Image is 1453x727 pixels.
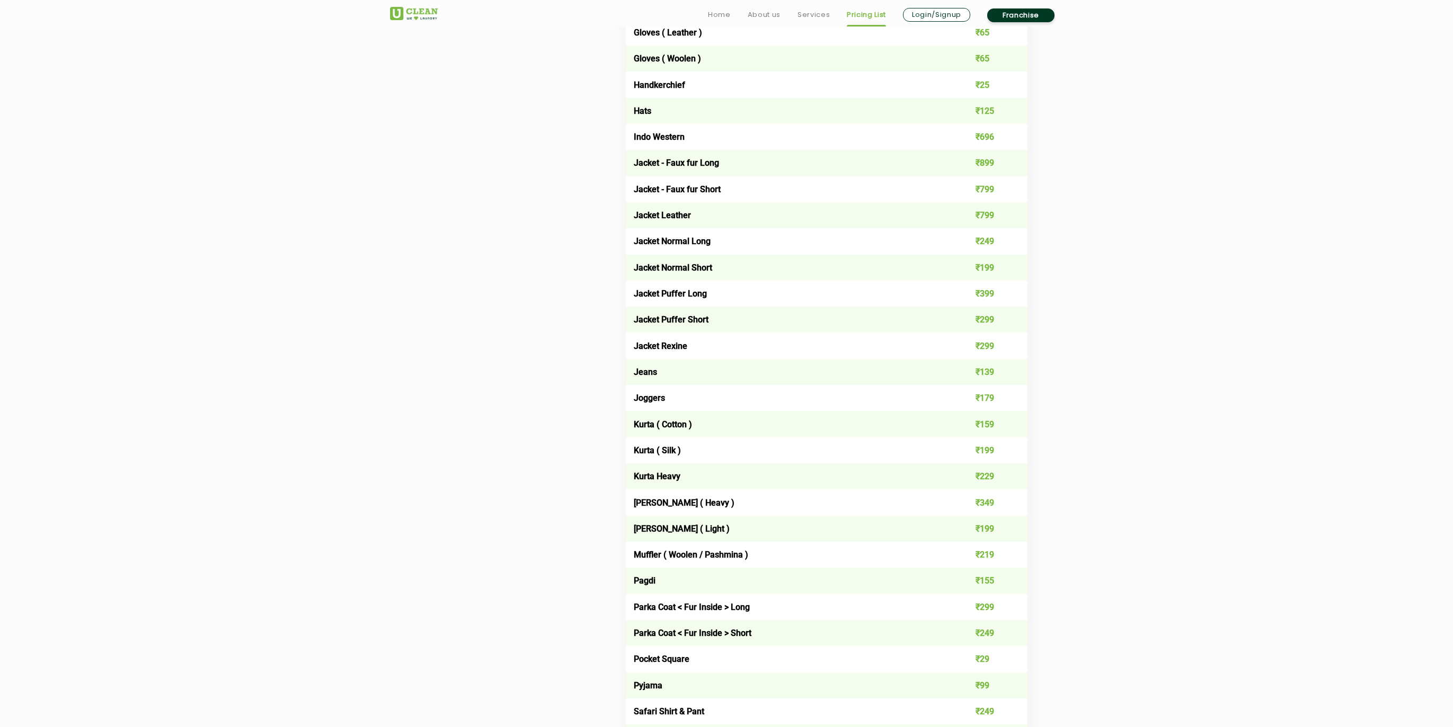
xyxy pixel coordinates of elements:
a: Pricing List [847,8,886,21]
td: Parka Coat < Fur Inside > Short [626,620,947,646]
td: Jeans [626,359,947,385]
td: Jacket Rexine [626,333,947,358]
a: About us [748,8,781,21]
td: ₹25 [947,71,1028,97]
td: Jacket Normal Long [626,228,947,254]
img: UClean Laundry and Dry Cleaning [390,7,438,20]
td: ₹179 [947,385,1028,411]
td: Handkerchief [626,71,947,97]
td: ₹29 [947,646,1028,672]
td: ₹199 [947,516,1028,542]
td: ₹299 [947,307,1028,333]
td: ₹199 [947,437,1028,463]
td: Jacket Puffer Short [626,307,947,333]
td: Jacket - Faux fur Long [626,150,947,176]
td: Jacket - Faux fur Short [626,176,947,202]
td: Gloves ( Woolen ) [626,46,947,71]
td: Pocket Square [626,646,947,672]
td: ₹349 [947,489,1028,515]
td: ₹249 [947,698,1028,724]
td: Jacket Puffer Long [626,281,947,307]
td: ₹799 [947,202,1028,228]
td: ₹249 [947,228,1028,254]
td: Indo Western [626,124,947,150]
a: Services [798,8,830,21]
td: ₹899 [947,150,1028,176]
td: Parka Coat < Fur Inside > Long [626,594,947,620]
td: Kurta Heavy [626,463,947,489]
td: Hats [626,98,947,124]
td: ₹219 [947,542,1028,568]
a: Login/Signup [903,8,970,22]
td: ₹65 [947,20,1028,46]
td: ₹159 [947,411,1028,437]
td: Muffler ( Woolen / Pashmina ) [626,542,947,568]
td: ₹125 [947,98,1028,124]
td: Pagdi [626,568,947,594]
td: ₹229 [947,463,1028,489]
td: ₹65 [947,46,1028,71]
td: ₹399 [947,281,1028,307]
td: Jacket Leather [626,202,947,228]
td: Jacket Normal Short [626,255,947,281]
td: Gloves ( Leather ) [626,20,947,46]
td: ₹155 [947,568,1028,594]
td: Safari Shirt & Pant [626,698,947,724]
a: Franchise [987,8,1055,22]
td: [PERSON_NAME] ( Heavy ) [626,489,947,515]
td: ₹696 [947,124,1028,150]
td: Joggers [626,385,947,411]
td: ₹199 [947,255,1028,281]
td: ₹249 [947,620,1028,646]
a: Home [708,8,731,21]
td: ₹299 [947,594,1028,620]
td: ₹799 [947,176,1028,202]
td: Pyjama [626,672,947,698]
td: ₹139 [947,359,1028,385]
td: ₹99 [947,672,1028,698]
td: [PERSON_NAME] ( Light ) [626,516,947,542]
td: Kurta ( Cotton ) [626,411,947,437]
td: Kurta ( Silk ) [626,437,947,463]
td: ₹299 [947,333,1028,358]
